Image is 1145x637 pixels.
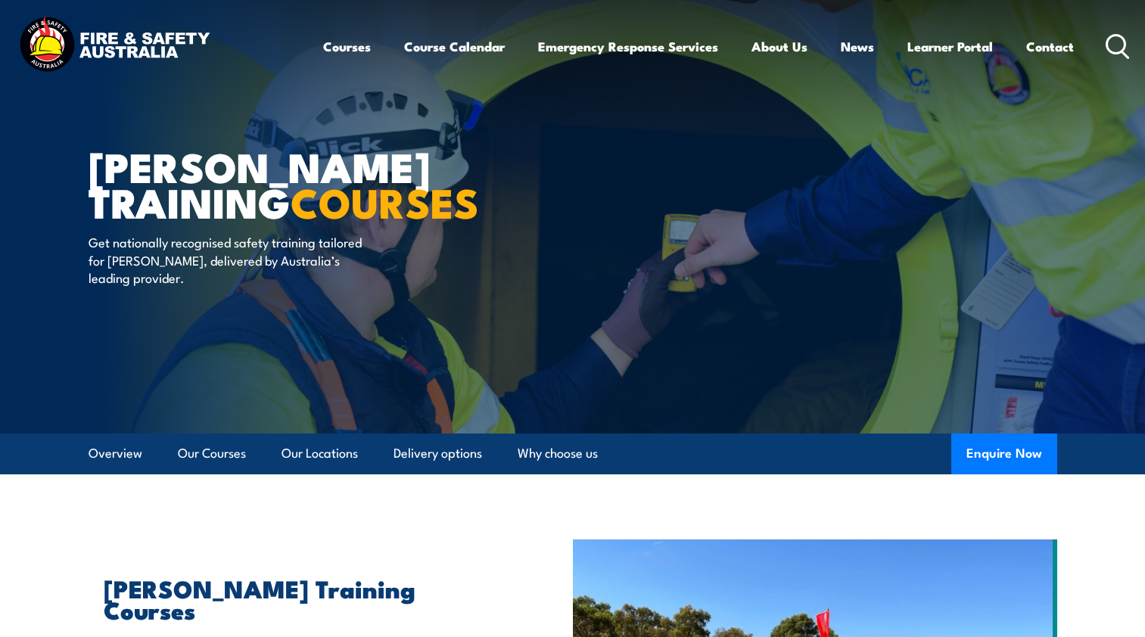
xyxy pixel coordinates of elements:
[841,26,874,67] a: News
[89,433,142,474] a: Overview
[89,233,365,286] p: Get nationally recognised safety training tailored for [PERSON_NAME], delivered by Australia’s le...
[323,26,371,67] a: Courses
[1026,26,1074,67] a: Contact
[282,433,358,474] a: Our Locations
[89,148,462,219] h1: [PERSON_NAME] Training
[404,26,505,67] a: Course Calendar
[104,577,503,620] h2: [PERSON_NAME] Training Courses
[394,433,482,474] a: Delivery options
[538,26,718,67] a: Emergency Response Services
[178,433,246,474] a: Our Courses
[751,26,807,67] a: About Us
[518,433,598,474] a: Why choose us
[291,169,479,232] strong: COURSES
[951,433,1057,474] button: Enquire Now
[907,26,993,67] a: Learner Portal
